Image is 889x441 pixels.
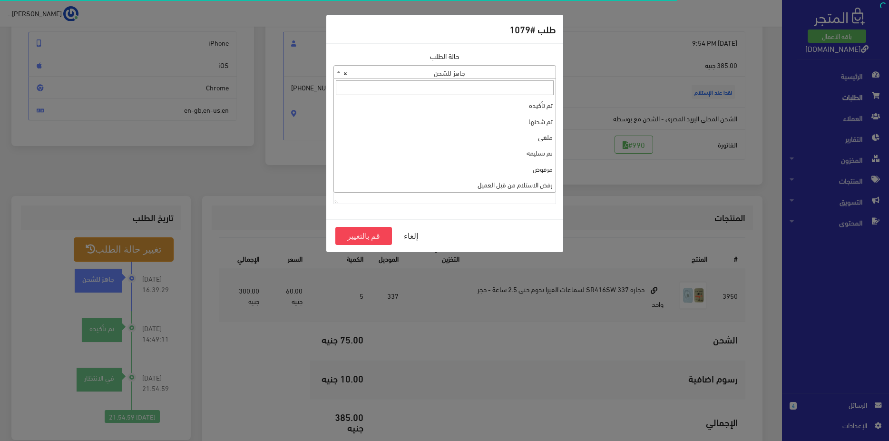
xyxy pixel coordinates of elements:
h5: طلب #1079 [509,22,556,36]
li: تم تسليمه [334,145,556,160]
li: مرفوض [334,161,556,176]
span: جاهز للشحن [333,65,556,78]
button: قم بالتغيير [335,227,392,245]
li: تم تأكيده [334,97,556,113]
li: تم شحنها [334,113,556,129]
label: حالة الطلب [430,51,459,61]
button: إلغاء [392,227,430,245]
span: × [343,66,347,79]
li: ملغي [334,129,556,145]
li: رفض الاستلام من قبل العميل [334,176,556,192]
span: جاهز للشحن [334,66,556,79]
